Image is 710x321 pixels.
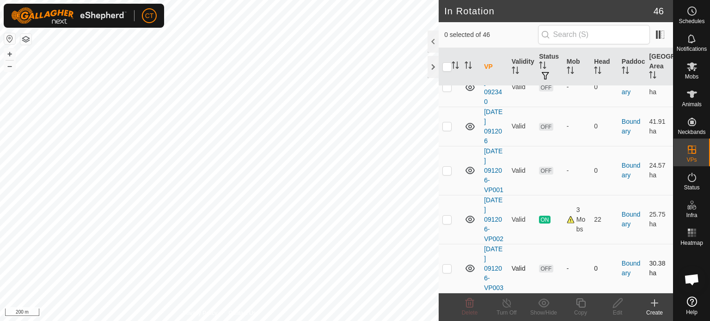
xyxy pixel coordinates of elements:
[484,196,503,242] a: [DATE] 091206-VP002
[645,244,673,293] td: 30.38 ha
[622,118,640,135] a: Boundary
[636,309,673,317] div: Create
[645,146,673,195] td: 24.57 ha
[508,48,536,86] th: Validity
[4,33,15,44] button: Reset Map
[682,102,702,107] span: Animals
[677,46,707,52] span: Notifications
[622,211,640,228] a: Boundary
[618,48,646,86] th: Paddock
[563,48,591,86] th: Mob
[590,146,618,195] td: 0
[539,63,546,70] p-sorticon: Activate to sort
[678,266,706,293] div: Open chat
[686,157,697,163] span: VPs
[622,260,640,277] a: Boundary
[484,147,503,194] a: [DATE] 091206-VP001
[680,240,703,246] span: Heatmap
[599,309,636,317] div: Edit
[228,309,256,317] a: Contact Us
[444,6,654,17] h2: In Rotation
[590,244,618,293] td: 0
[594,68,601,75] p-sorticon: Activate to sort
[645,48,673,86] th: [GEOGRAPHIC_DATA] Area
[654,4,664,18] span: 46
[686,212,697,218] span: Infra
[452,63,459,70] p-sorticon: Activate to sort
[567,82,587,92] div: -
[508,244,536,293] td: Valid
[567,68,574,75] p-sorticon: Activate to sort
[645,195,673,244] td: 25.75 ha
[567,264,587,273] div: -
[622,68,629,75] p-sorticon: Activate to sort
[567,205,587,234] div: 3 Mobs
[508,146,536,195] td: Valid
[649,73,656,80] p-sorticon: Activate to sort
[480,48,508,86] th: VP
[20,34,31,45] button: Map Layers
[645,67,673,107] td: 32.06 ha
[4,61,15,72] button: –
[622,79,640,96] a: Boundary
[484,245,503,291] a: [DATE] 091206-VP003
[462,309,478,316] span: Delete
[684,185,699,190] span: Status
[538,25,650,44] input: Search (S)
[679,18,704,24] span: Schedules
[11,7,127,24] img: Gallagher Logo
[673,293,710,319] a: Help
[590,195,618,244] td: 22
[484,69,502,105] a: [DATE] 092340
[562,309,599,317] div: Copy
[567,166,587,176] div: -
[685,74,698,79] span: Mobs
[539,84,553,91] span: OFF
[590,107,618,146] td: 0
[686,309,698,315] span: Help
[539,265,553,273] span: OFF
[539,216,550,224] span: ON
[183,309,218,317] a: Privacy Policy
[567,121,587,131] div: -
[145,11,154,21] span: CT
[488,309,525,317] div: Turn Off
[678,129,705,135] span: Neckbands
[4,48,15,60] button: +
[539,123,553,131] span: OFF
[484,108,502,145] a: [DATE] 091206
[590,48,618,86] th: Head
[508,195,536,244] td: Valid
[508,107,536,146] td: Valid
[508,67,536,107] td: Valid
[512,68,519,75] p-sorticon: Activate to sort
[590,67,618,107] td: 0
[535,48,563,86] th: Status
[539,167,553,175] span: OFF
[444,30,538,40] span: 0 selected of 46
[465,63,472,70] p-sorticon: Activate to sort
[645,107,673,146] td: 41.91 ha
[622,162,640,179] a: Boundary
[525,309,562,317] div: Show/Hide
